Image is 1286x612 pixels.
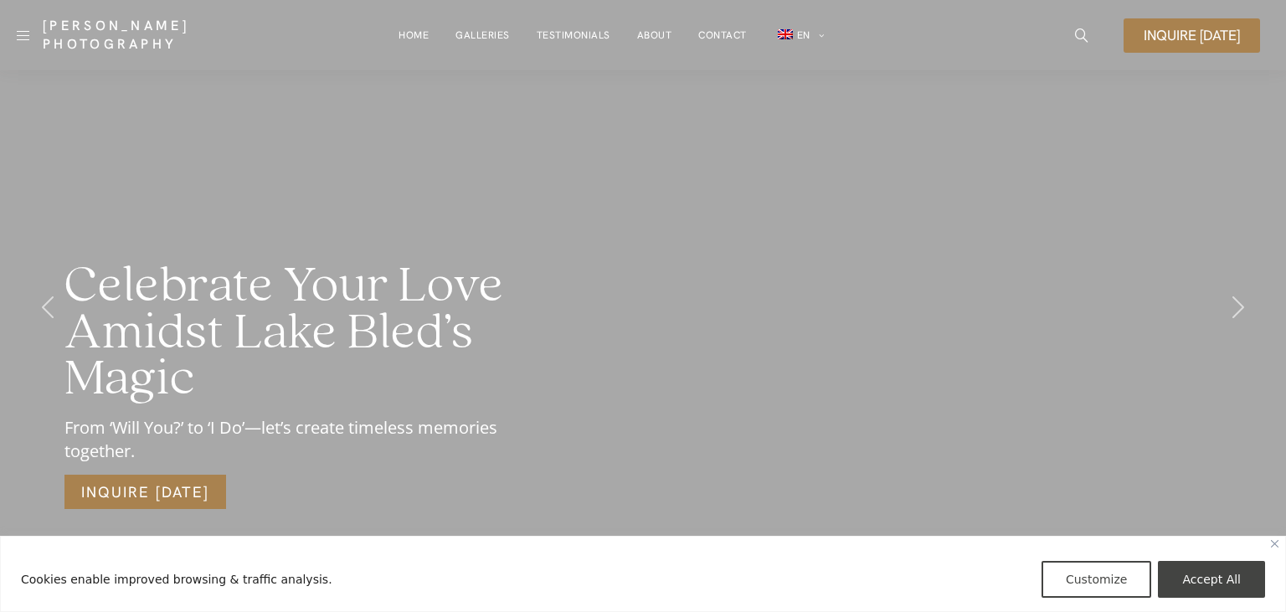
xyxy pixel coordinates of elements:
span: EN [797,28,810,42]
a: icon-magnifying-glass34 [1067,20,1097,50]
a: Inquire [DATE] [1124,18,1260,53]
a: Testimonials [537,18,610,52]
h2: Celebrate Your Love Amidst Lake Bled’s Magic [64,264,553,404]
a: Inquire [DATE] [64,475,226,509]
a: Galleries [455,18,510,52]
a: [PERSON_NAME] Photography [43,17,254,54]
span: Inquire [DATE] [1144,28,1240,43]
button: Accept All [1158,561,1265,598]
p: Cookies enable improved browsing & traffic analysis. [21,569,332,589]
img: EN [778,29,793,39]
a: Home [399,18,429,52]
a: Contact [698,18,747,52]
a: en_GBEN [774,18,825,53]
a: About [637,18,672,52]
button: Customize [1042,561,1152,598]
img: Close [1271,540,1278,548]
div: From ‘Will You?’ to ‘I Do’—let’s create timeless memories together. [64,416,553,463]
